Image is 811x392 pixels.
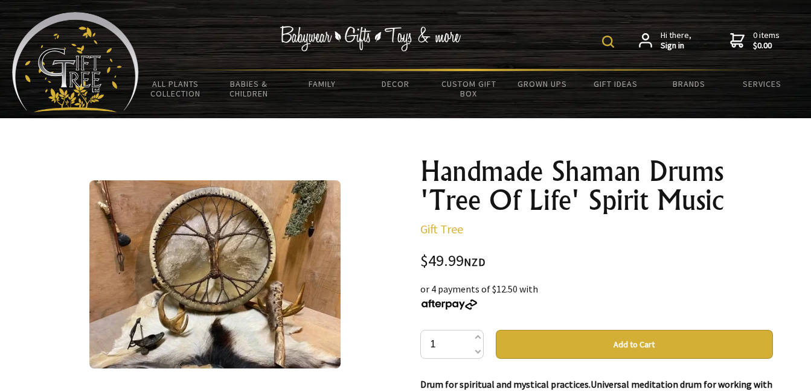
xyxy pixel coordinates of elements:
img: Handmade Shaman Drums 'Tree Of Life' Spirit Music [89,180,341,368]
img: Afterpay [420,299,478,310]
span: 0 items [753,30,780,51]
div: $49.99 [420,253,773,270]
h1: Handmade Shaman Drums 'Tree Of Life' Spirit Music [420,157,773,215]
a: Babies & Children [212,71,285,106]
strong: Sign in [661,40,691,51]
img: product search [602,36,614,48]
strong: $0.00 [753,40,780,51]
a: 0 items$0.00 [730,30,780,51]
img: Babyware - Gifts - Toys and more... [12,12,139,112]
span: Hi there, [661,30,691,51]
span: NZD [464,255,486,269]
a: Brands [652,71,725,96]
a: Grown Ups [505,71,579,96]
button: Add to Cart [496,330,773,359]
a: Decor [359,71,432,96]
div: or 4 payments of $12.50 with [420,282,773,311]
a: Gift Tree [420,221,463,236]
a: All Plants Collection [139,71,212,106]
a: Custom Gift Box [432,71,505,106]
img: Babywear - Gifts - Toys & more [280,26,461,51]
a: Gift Ideas [579,71,652,96]
a: Hi there,Sign in [639,30,691,51]
a: Services [726,71,799,96]
a: Family [286,71,359,96]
